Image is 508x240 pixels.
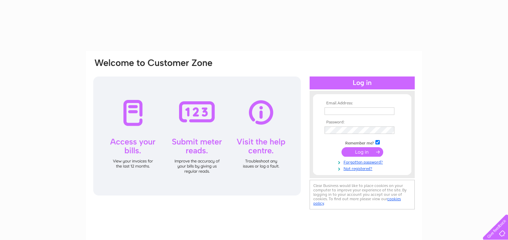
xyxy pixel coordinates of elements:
div: Clear Business would like to place cookies on your computer to improve your experience of the sit... [310,180,415,209]
a: Not registered? [325,165,402,171]
a: Forgotten password? [325,158,402,165]
th: Password: [323,120,402,125]
th: Email Address: [323,101,402,106]
a: cookies policy [313,196,401,206]
td: Remember me? [323,139,402,146]
input: Submit [341,147,383,157]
